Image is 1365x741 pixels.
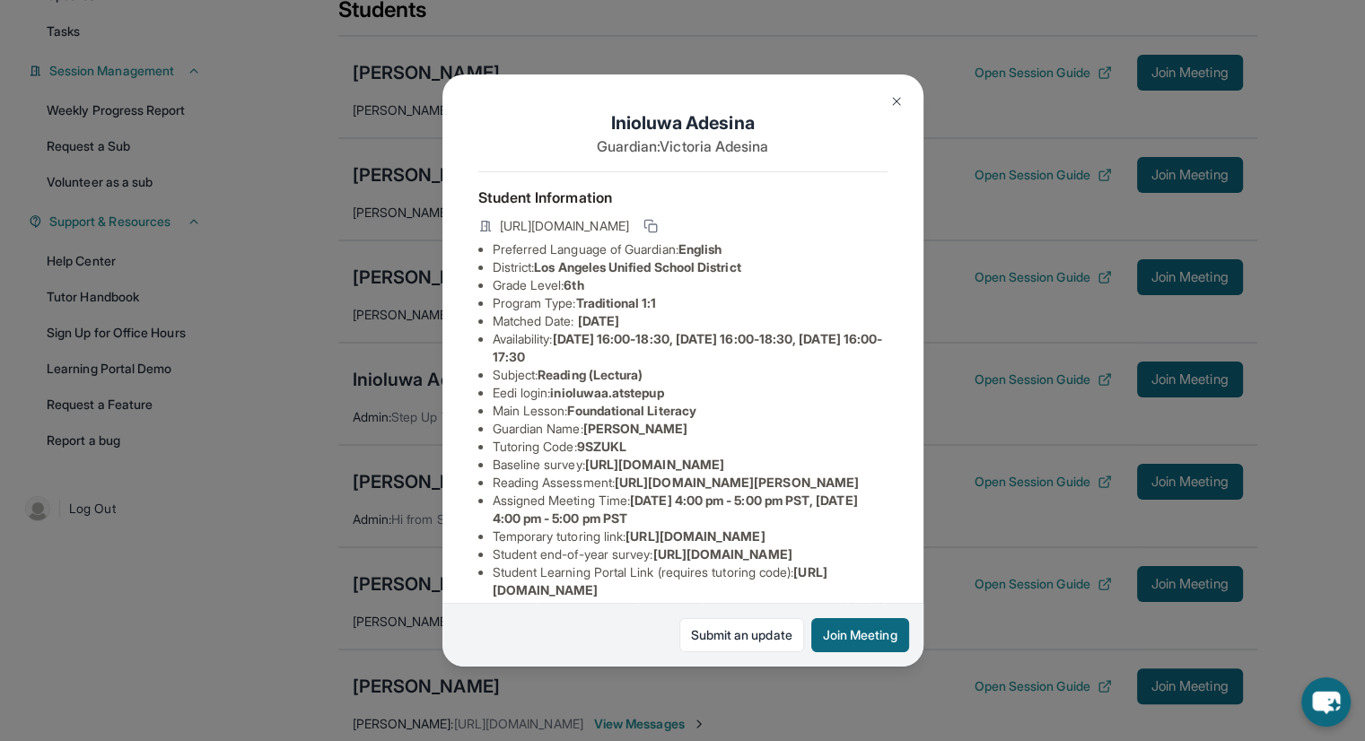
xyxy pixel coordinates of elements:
li: Student Direct Learning Portal Link (no tutoring code required) : [493,599,888,635]
span: [DATE] 4:00 pm - 5:00 pm PST, [DATE] 4:00 pm - 5:00 pm PST [493,493,858,526]
button: chat-button [1301,677,1351,727]
li: Reading Assessment : [493,474,888,492]
span: 9SZUKL [577,439,626,454]
li: Availability: [493,330,888,366]
span: [DATE] 16:00-18:30, [DATE] 16:00-18:30, [DATE] 16:00-17:30 [493,331,883,364]
li: Preferred Language of Guardian: [493,240,888,258]
li: Program Type: [493,294,888,312]
p: Guardian: Victoria Adesina [478,135,888,157]
li: Student end-of-year survey : [493,545,888,563]
img: Close Icon [889,94,904,109]
span: inioluwaa.atstepup [550,385,663,400]
li: Grade Level: [493,276,888,294]
li: Tutoring Code : [493,438,888,456]
span: Traditional 1:1 [575,295,656,310]
span: [PERSON_NAME] [583,421,688,436]
h1: Inioluwa Adesina [478,110,888,135]
button: Join Meeting [811,618,909,652]
li: Assigned Meeting Time : [493,492,888,527]
li: Main Lesson : [493,402,888,420]
button: Copy link [640,215,661,237]
span: [URL][DOMAIN_NAME] [626,528,765,544]
li: Eedi login : [493,384,888,402]
a: Submit an update [679,618,804,652]
li: Student Learning Portal Link (requires tutoring code) : [493,563,888,599]
li: Baseline survey : [493,456,888,474]
span: Reading (Lectura) [538,367,643,382]
span: Foundational Literacy [567,403,696,418]
span: Los Angeles Unified School District [534,259,740,275]
span: 6th [564,277,583,292]
span: [URL][DOMAIN_NAME] [585,457,724,472]
span: [URL][DOMAIN_NAME][PERSON_NAME] [615,475,859,490]
li: Matched Date: [493,312,888,330]
li: District: [493,258,888,276]
span: English [678,241,722,257]
li: Temporary tutoring link : [493,527,888,545]
span: [DATE] [578,313,619,328]
span: [URL][DOMAIN_NAME] [652,546,792,562]
span: [URL][DOMAIN_NAME] [500,217,629,235]
li: Subject : [493,366,888,384]
li: Guardian Name : [493,420,888,438]
h4: Student Information [478,187,888,208]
